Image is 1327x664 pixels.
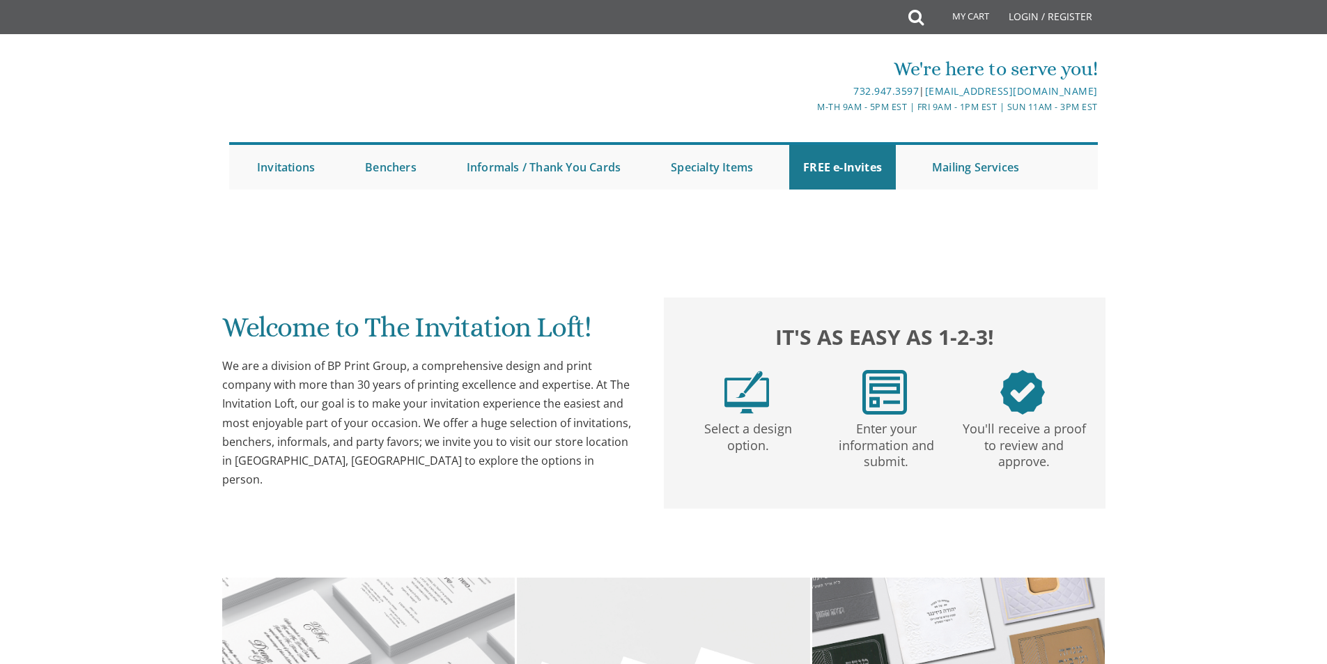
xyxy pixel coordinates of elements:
[789,145,896,190] a: FREE e-Invites
[243,145,329,190] a: Invitations
[862,370,907,415] img: step2.png
[520,83,1098,100] div: |
[222,357,636,489] div: We are a division of BP Print Group, a comprehensive design and print company with more than 30 y...
[682,415,814,454] p: Select a design option.
[820,415,952,470] p: Enter your information and submit.
[657,145,767,190] a: Specialty Items
[453,145,635,190] a: Informals / Thank You Cards
[918,145,1033,190] a: Mailing Services
[724,370,769,415] img: step1.png
[351,145,430,190] a: Benchers
[222,312,636,353] h1: Welcome to The Invitation Loft!
[1000,370,1045,415] img: step3.png
[958,415,1090,470] p: You'll receive a proof to review and approve.
[520,55,1098,83] div: We're here to serve you!
[678,321,1092,353] h2: It's as easy as 1-2-3!
[925,84,1098,98] a: [EMAIL_ADDRESS][DOMAIN_NAME]
[853,84,919,98] a: 732.947.3597
[520,100,1098,114] div: M-Th 9am - 5pm EST | Fri 9am - 1pm EST | Sun 11am - 3pm EST
[922,1,999,36] a: My Cart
